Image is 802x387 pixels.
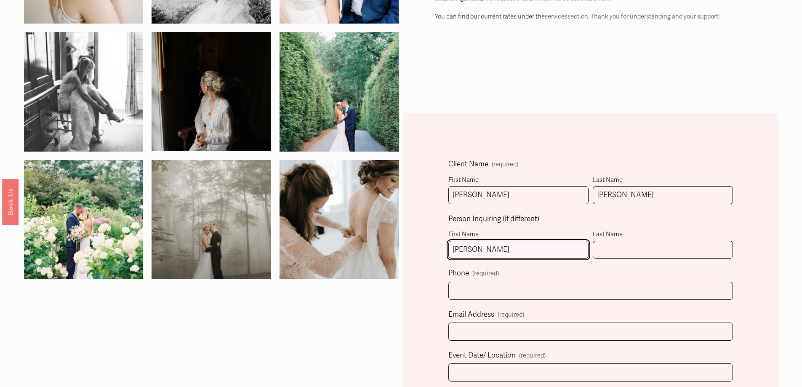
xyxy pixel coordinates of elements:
[435,11,746,22] p: You can find our current rates under the
[492,161,518,168] span: (required)
[448,213,539,226] span: Person Inquiring (if different)
[593,174,733,186] div: Last Name
[448,308,494,321] span: Email Address
[448,174,589,186] div: First Name
[24,140,143,299] img: 14305484_1259623107382072_1992716122685880553_o.jpg
[545,13,568,20] a: services
[250,160,429,279] img: ASW-178.jpg
[593,229,733,240] div: Last Name
[122,32,301,151] img: a&b-122.jpg
[568,13,720,20] span: section. Thank you for understanding and your support!
[448,349,516,362] span: Event Date/ Location
[448,267,469,280] span: Phone
[448,158,488,171] span: Client Name
[498,309,524,320] span: (required)
[448,229,589,240] div: First Name
[280,13,399,171] img: 14241554_1259623257382057_8150699157505122959_o.jpg
[519,350,546,361] span: (required)
[24,13,143,171] img: 14231398_1259601320717584_5710543027062833933_o.jpg
[2,179,19,224] a: Book Us
[122,160,301,279] img: a&b-249.jpg
[472,270,499,277] span: (required)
